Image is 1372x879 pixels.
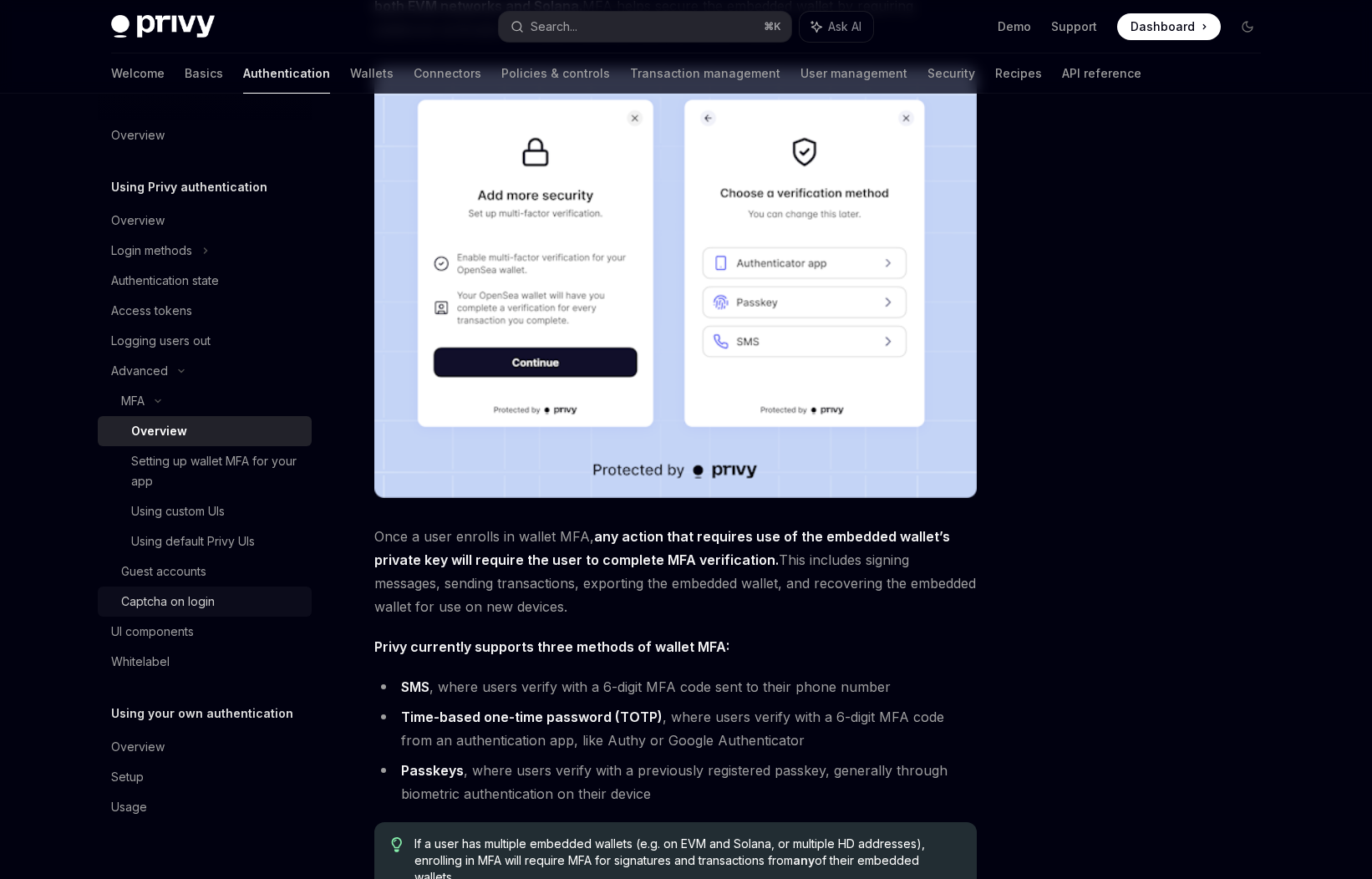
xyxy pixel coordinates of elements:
[828,18,861,35] span: Ask AI
[131,451,302,491] div: Setting up wallet MFA for your app
[531,17,577,37] div: Search...
[927,53,975,94] a: Security
[374,528,950,568] strong: any action that requires use of the embedded wallet’s private key will require the user to comple...
[630,53,780,94] a: Transaction management
[111,622,194,642] div: UI components
[111,797,147,817] div: Usage
[998,18,1031,35] a: Demo
[111,15,215,38] img: dark logo
[111,301,192,321] div: Access tokens
[111,652,170,672] div: Whitelabel
[131,421,187,441] div: Overview
[111,53,165,94] a: Welcome
[121,391,145,411] div: MFA
[131,501,225,521] div: Using custom UIs
[1131,18,1195,35] span: Dashboard
[98,296,312,326] a: Access tokens
[401,678,429,695] strong: SMS
[98,587,312,617] a: Captcha on login
[374,759,977,805] li: , where users verify with a previously registered passkey, generally through biometric authentica...
[350,53,394,94] a: Wallets
[98,792,312,822] a: Usage
[374,68,977,498] img: images/MFA.png
[98,326,312,356] a: Logging users out
[111,361,168,381] div: Advanced
[98,446,312,496] a: Setting up wallet MFA for your app
[98,496,312,526] a: Using custom UIs
[401,762,464,779] strong: Passkeys
[98,732,312,762] a: Overview
[499,12,791,42] button: Search...⌘K
[111,177,267,197] h5: Using Privy authentication
[98,266,312,296] a: Authentication state
[800,12,873,42] button: Ask AI
[111,125,165,145] div: Overview
[243,53,330,94] a: Authentication
[111,271,219,291] div: Authentication state
[98,526,312,556] a: Using default Privy UIs
[111,211,165,231] div: Overview
[111,704,293,724] h5: Using your own authentication
[374,675,977,699] li: , where users verify with a 6-digit MFA code sent to their phone number
[1051,18,1097,35] a: Support
[793,853,815,867] strong: any
[800,53,907,94] a: User management
[401,709,663,725] strong: Time-based one-time password (TOTP)
[98,556,312,587] a: Guest accounts
[111,737,165,757] div: Overview
[121,561,206,582] div: Guest accounts
[98,120,312,150] a: Overview
[98,206,312,236] a: Overview
[1117,13,1221,40] a: Dashboard
[391,837,403,852] svg: Tip
[995,53,1042,94] a: Recipes
[185,53,223,94] a: Basics
[121,592,215,612] div: Captcha on login
[98,617,312,647] a: UI components
[374,525,977,618] span: Once a user enrolls in wallet MFA, This includes signing messages, sending transactions, exportin...
[111,331,211,351] div: Logging users out
[111,767,144,787] div: Setup
[414,53,481,94] a: Connectors
[374,705,977,752] li: , where users verify with a 6-digit MFA code from an authentication app, like Authy or Google Aut...
[1234,13,1261,40] button: Toggle dark mode
[98,647,312,677] a: Whitelabel
[131,531,255,551] div: Using default Privy UIs
[1062,53,1141,94] a: API reference
[501,53,610,94] a: Policies & controls
[98,416,312,446] a: Overview
[764,20,781,33] span: ⌘ K
[111,241,192,261] div: Login methods
[98,762,312,792] a: Setup
[374,638,729,655] strong: Privy currently supports three methods of wallet MFA:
